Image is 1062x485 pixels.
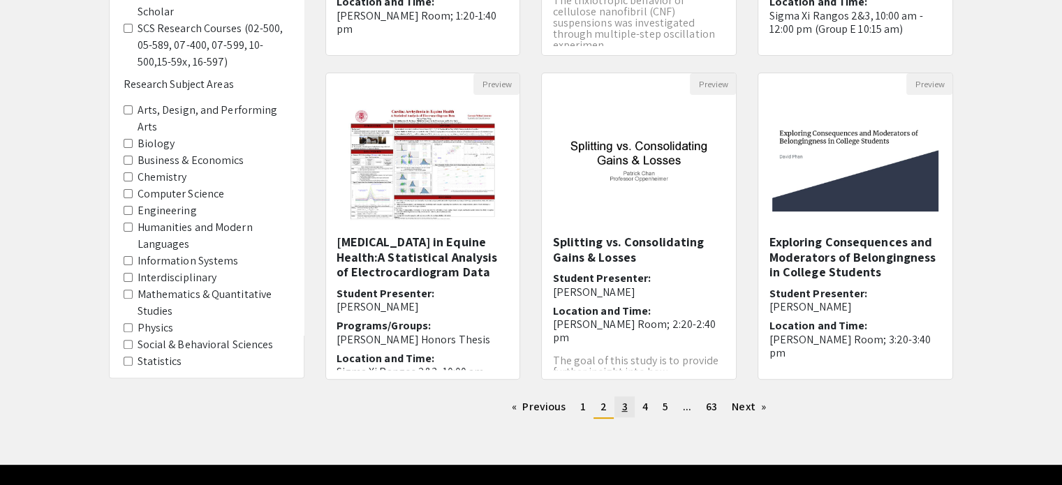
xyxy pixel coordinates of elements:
[138,169,187,186] label: Chemistry
[337,351,435,366] span: Location and Time:
[769,370,809,385] span: Mentor:
[10,422,59,475] iframe: Chat
[552,234,725,264] h5: Splitting vs. Consolidating Gains & Losses
[337,299,419,314] span: [PERSON_NAME]
[683,399,691,414] span: ...
[600,399,607,414] span: 2
[138,202,197,219] label: Engineering
[138,269,217,286] label: Interdisciplinary
[552,318,725,344] p: [PERSON_NAME] Room; 2:20-2:40 pm
[690,73,736,95] button: Preview
[541,73,737,380] div: Open Presentation <p>Splitting vs. Consolidating Gains &amp; Losses</p>
[621,399,627,414] span: 3
[552,271,725,298] h6: Student Presenter:
[337,332,491,347] span: [PERSON_NAME] Honors Thesis
[769,45,923,70] span: The increased efficiency and adaptability that neural stimul...
[337,365,510,391] p: Sigma Xi Rangos 2&3, 10:00 am - 12:00 pm (Group F 11:15 am)
[769,234,942,280] h5: Exploring Consequences and Moderators of Belongingness in College Students
[552,285,635,299] span: [PERSON_NAME]
[758,104,952,225] img: <p><span style="background-color: transparent; color: rgb(0, 0, 0);">Exploring Consequences and M...
[334,95,511,234] img: <p class="ql-align-center"><strong>Cardiac Arrhythmia in Equine Health:</strong></p><p class="ql-...
[809,370,892,385] span: [PERSON_NAME]
[706,399,717,414] span: 63
[138,219,290,253] label: Humanities and Modern Languages
[580,399,586,414] span: 1
[138,320,174,336] label: Physics
[325,73,521,380] div: Open Presentation <p class="ql-align-center"><strong>Cardiac Arrhythmia in Equine Health:</strong...
[337,234,510,280] h5: [MEDICAL_DATA] in Equine Health:A Statistical Analysis of Electrocardiogram Data
[769,318,867,333] span: Location and Time:
[138,286,290,320] label: Mathematics & Quantitative Studies
[552,353,718,379] span: The goal of this study is to provide further insight into how...
[758,73,953,380] div: Open Presentation <p><span style="background-color: transparent; color: rgb(0, 0, 0);">Exploring ...
[325,396,954,419] ul: Pagination
[725,396,773,417] a: Next page
[138,186,225,202] label: Computer Science
[769,287,942,313] h6: Student Presenter:
[138,135,175,152] label: Biology
[138,152,244,169] label: Business & Economics
[769,299,851,314] span: [PERSON_NAME]
[337,318,432,333] span: Programs/Groups:
[642,399,648,414] span: 4
[337,287,510,313] h6: Student Presenter:
[138,253,239,269] label: Information Systems
[769,9,942,36] p: Sigma Xi Rangos 2&3, 10:00 am - 12:00 pm (Group E 10:15 am)
[769,333,942,359] p: [PERSON_NAME] Room; 3:20-3:40 pm
[505,396,573,417] a: Previous page
[124,77,290,91] h6: Research Subject Areas
[663,399,668,414] span: 5
[906,73,952,95] button: Preview
[552,304,651,318] span: Location and Time:
[542,104,736,225] img: <p>Splitting vs. Consolidating Gains &amp; Losses</p>
[138,102,290,135] label: Arts, Design, and Performing Arts
[473,73,519,95] button: Preview
[337,9,510,36] p: [PERSON_NAME] Room; 1:20-1:40 pm
[138,353,182,370] label: Statistics
[138,20,290,70] label: SCS Research Courses (02-500, 05-589, 07-400, 07-599, 10-500,15-59x, 16-597)
[138,336,274,353] label: Social & Behavioral Sciences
